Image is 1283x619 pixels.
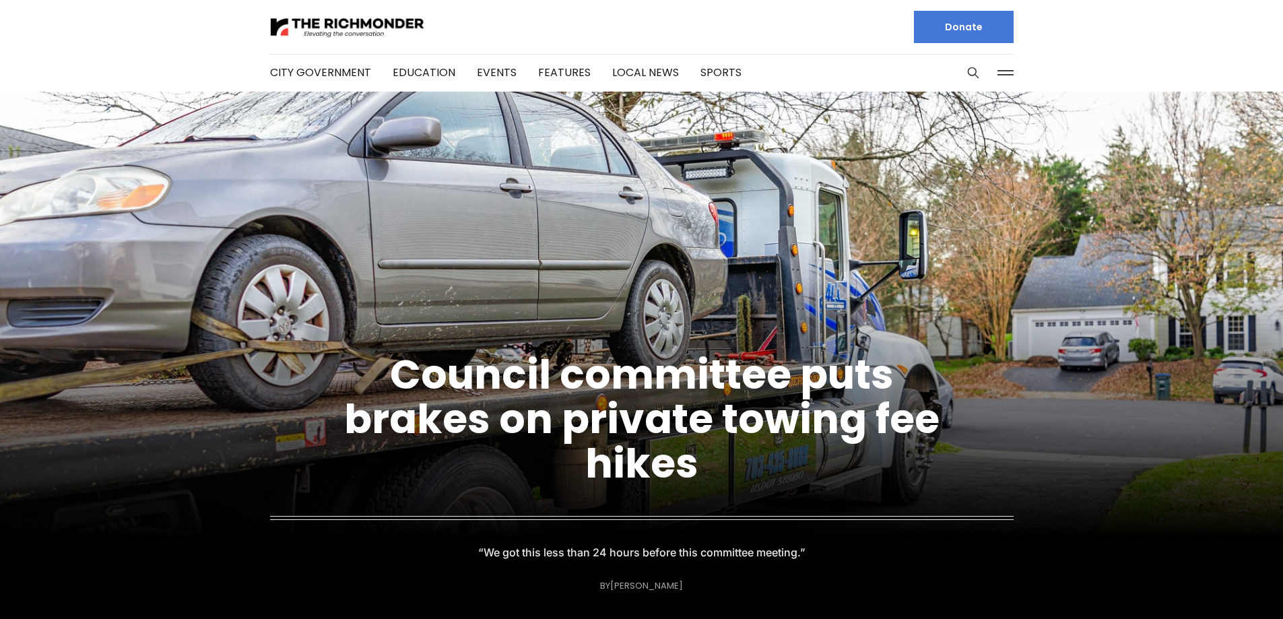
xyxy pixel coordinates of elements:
a: Sports [700,65,742,80]
button: Search this site [963,63,983,83]
p: “We got this less than 24 hours before this committee meeting.” [487,543,796,562]
a: City Government [270,65,371,80]
a: Features [538,65,591,80]
iframe: portal-trigger [1169,553,1283,619]
a: Donate [914,11,1014,43]
a: Events [477,65,517,80]
a: Education [393,65,455,80]
a: [PERSON_NAME] [610,579,683,592]
a: Council committee puts brakes on private towing fee hikes [344,346,940,492]
div: By [600,581,683,591]
img: The Richmonder [270,15,425,39]
a: Local News [612,65,679,80]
